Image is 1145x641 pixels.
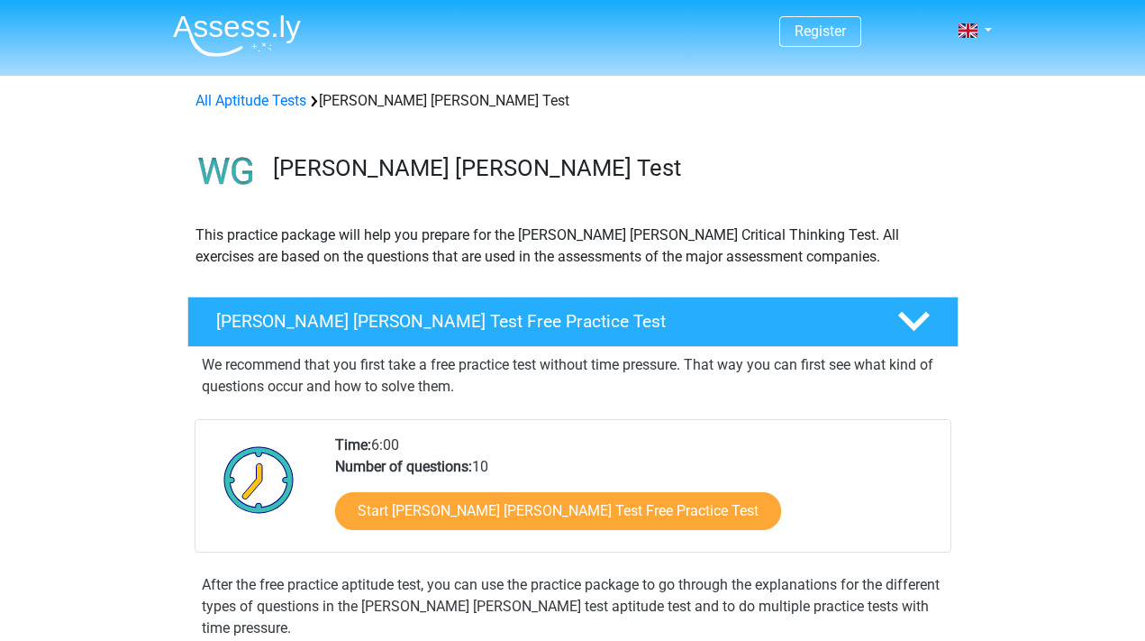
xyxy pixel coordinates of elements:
a: [PERSON_NAME] [PERSON_NAME] Test Free Practice Test [180,297,966,347]
h3: [PERSON_NAME] [PERSON_NAME] Test [273,154,944,182]
a: All Aptitude Tests [195,92,306,109]
img: watson glaser test [188,133,265,210]
div: After the free practice aptitude test, you can use the practice package to go through the explana... [195,574,951,639]
b: Number of questions: [335,458,472,475]
a: Register [795,23,846,40]
img: Assessly [173,14,301,57]
div: [PERSON_NAME] [PERSON_NAME] Test [188,90,958,112]
img: Clock [214,435,304,525]
b: Time: [335,436,371,453]
a: Start [PERSON_NAME] [PERSON_NAME] Test Free Practice Test [335,492,781,530]
h4: [PERSON_NAME] [PERSON_NAME] Test Free Practice Test [216,311,868,332]
div: 6:00 10 [322,435,950,552]
p: This practice package will help you prepare for the [PERSON_NAME] [PERSON_NAME] Critical Thinking... [195,224,950,268]
p: We recommend that you first take a free practice test without time pressure. That way you can fir... [202,354,944,398]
